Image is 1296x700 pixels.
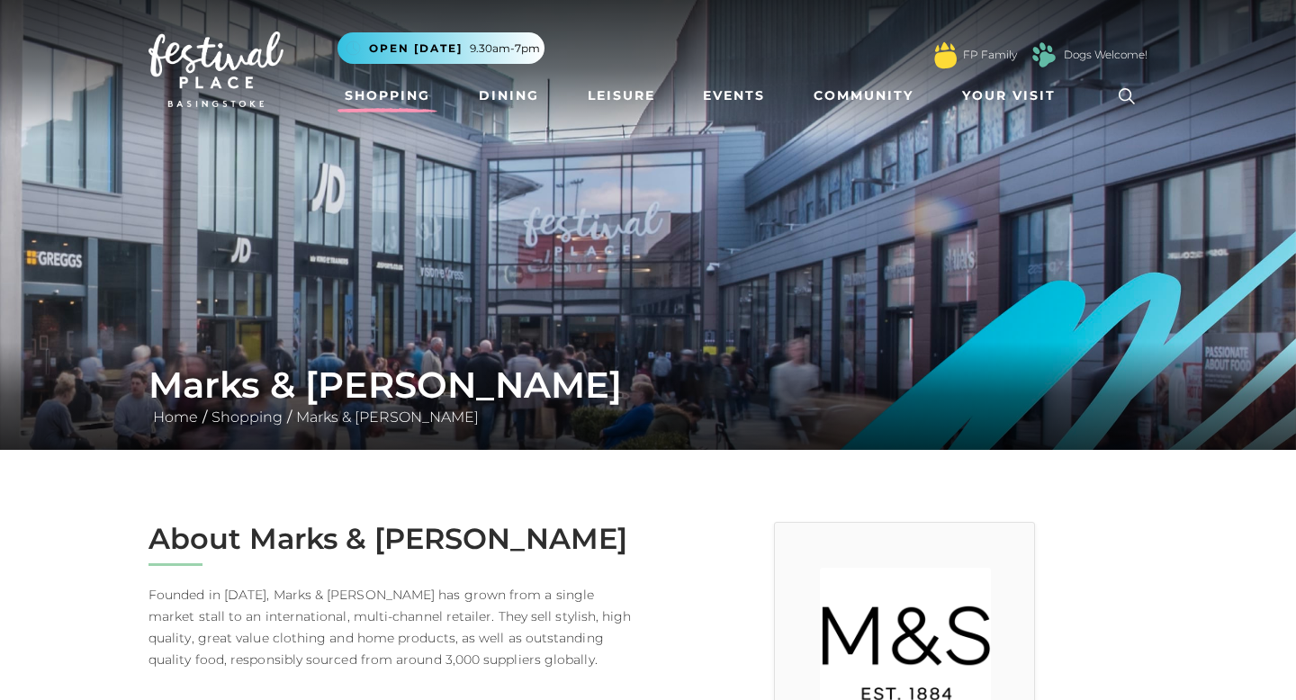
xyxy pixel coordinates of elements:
[148,363,1147,407] h1: Marks & [PERSON_NAME]
[135,363,1161,428] div: / /
[963,47,1017,63] a: FP Family
[696,79,772,112] a: Events
[207,408,287,426] a: Shopping
[292,408,483,426] a: Marks & [PERSON_NAME]
[148,408,202,426] a: Home
[369,40,463,57] span: Open [DATE]
[148,522,634,556] h2: About Marks & [PERSON_NAME]
[337,32,544,64] button: Open [DATE] 9.30am-7pm
[148,31,283,107] img: Festival Place Logo
[955,79,1072,112] a: Your Visit
[148,584,634,670] p: Founded in [DATE], Marks & [PERSON_NAME] has grown from a single market stall to an international...
[472,79,546,112] a: Dining
[806,79,921,112] a: Community
[962,86,1056,105] span: Your Visit
[580,79,662,112] a: Leisure
[1064,47,1147,63] a: Dogs Welcome!
[470,40,540,57] span: 9.30am-7pm
[337,79,437,112] a: Shopping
